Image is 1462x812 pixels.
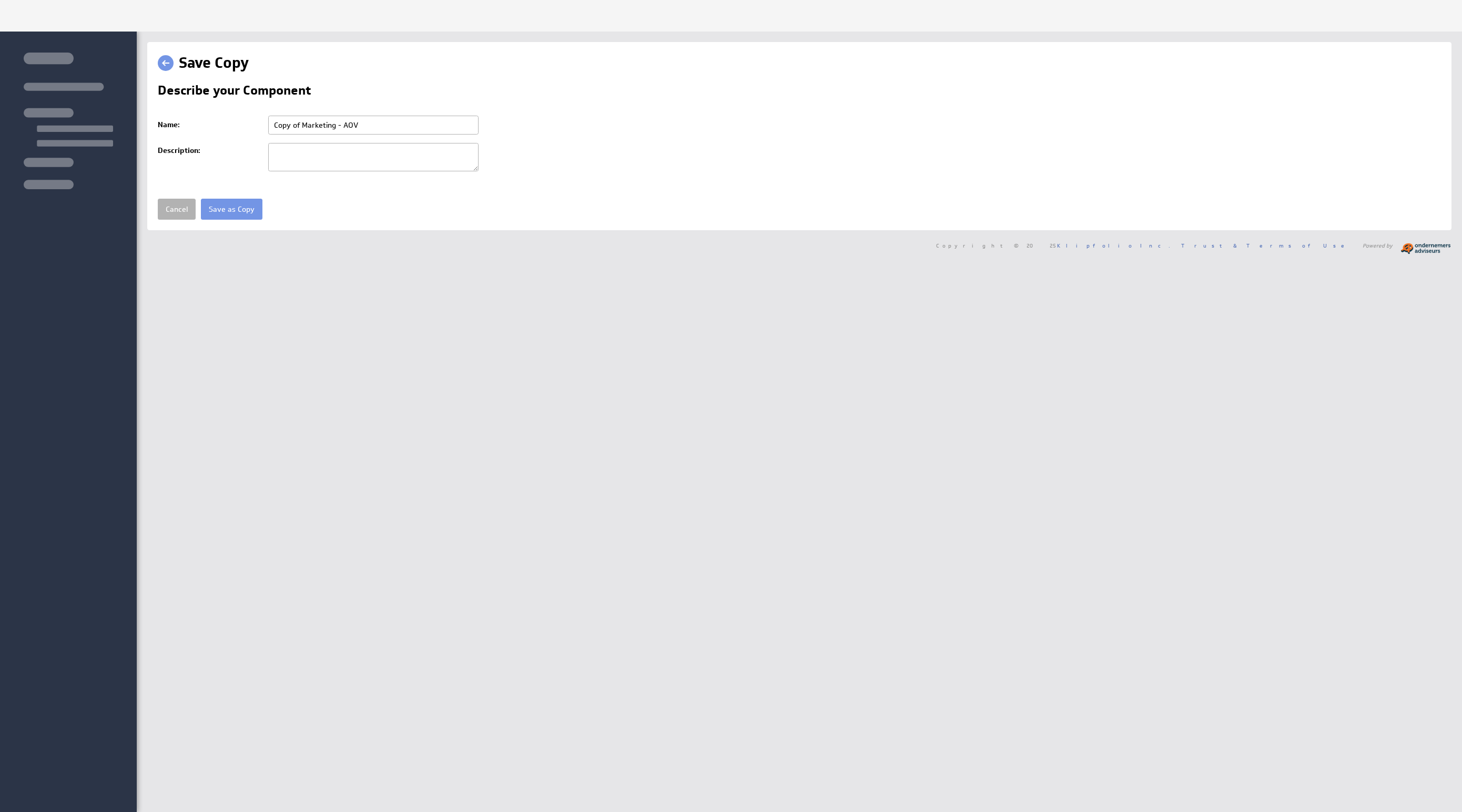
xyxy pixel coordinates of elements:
[201,199,262,220] input: Save as Copy
[1363,243,1393,248] span: Powered by
[158,199,196,220] a: Cancel
[158,111,263,139] td: Name:
[179,53,249,74] h1: Save Copy
[1057,242,1170,249] a: Klipfolio Inc.
[24,53,113,189] img: skeleton-sidenav.svg
[936,243,1170,248] span: Copyright © 2025
[158,84,311,101] h2: Describe your Component
[1181,242,1352,249] a: Trust & Terms of Use
[1400,241,1451,256] img: logo_ondernemersadviseurs-04.png
[158,139,263,178] td: Description:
